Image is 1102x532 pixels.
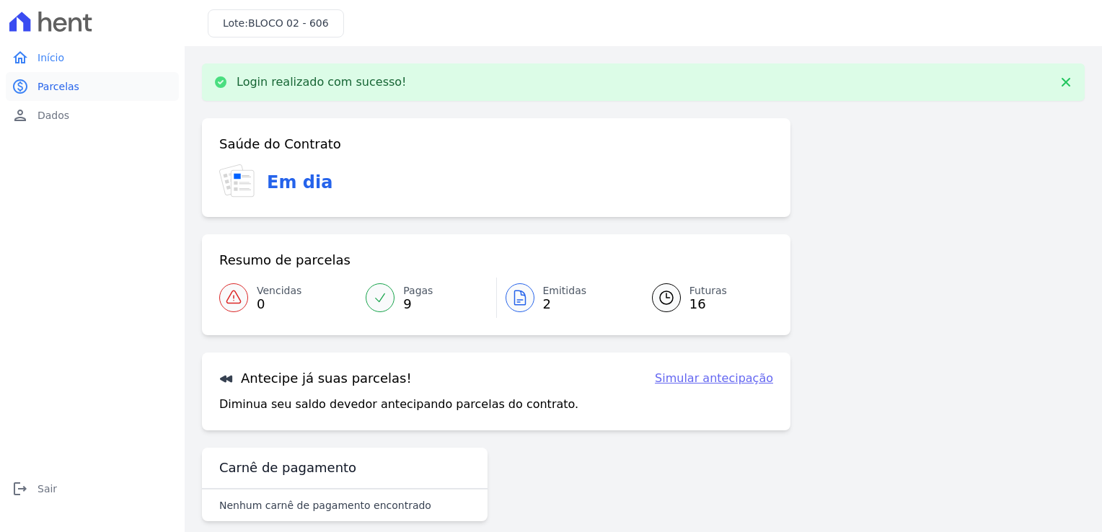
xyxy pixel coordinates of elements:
[689,283,727,298] span: Futuras
[689,298,727,310] span: 16
[635,278,773,318] a: Futuras 16
[237,75,407,89] p: Login realizado com sucesso!
[38,79,79,94] span: Parcelas
[38,108,69,123] span: Dados
[357,278,495,318] a: Pagas 9
[257,298,301,310] span: 0
[38,50,64,65] span: Início
[655,370,773,387] a: Simular antecipação
[38,482,57,496] span: Sair
[543,298,587,310] span: 2
[6,43,179,72] a: homeInício
[219,252,351,269] h3: Resumo de parcelas
[219,459,356,476] h3: Carnê de pagamento
[403,298,433,310] span: 9
[257,283,301,298] span: Vencidas
[223,16,329,31] h3: Lote:
[6,72,179,101] a: paidParcelas
[403,283,433,298] span: Pagas
[219,370,412,387] h3: Antecipe já suas parcelas!
[12,78,29,95] i: paid
[248,17,329,29] span: BLOCO 02 - 606
[12,480,29,497] i: logout
[12,107,29,124] i: person
[219,136,341,153] h3: Saúde do Contrato
[267,169,332,195] h3: Em dia
[6,101,179,130] a: personDados
[543,283,587,298] span: Emitidas
[12,49,29,66] i: home
[497,278,635,318] a: Emitidas 2
[219,396,578,413] p: Diminua seu saldo devedor antecipando parcelas do contrato.
[6,474,179,503] a: logoutSair
[219,278,357,318] a: Vencidas 0
[219,498,431,513] p: Nenhum carnê de pagamento encontrado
